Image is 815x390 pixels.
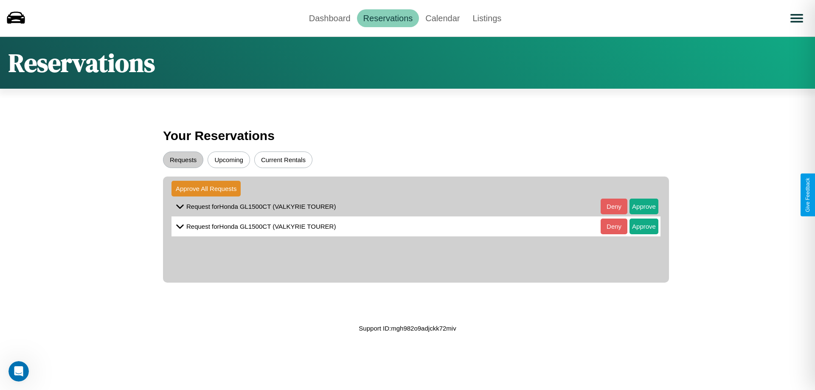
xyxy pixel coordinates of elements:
[163,152,203,168] button: Requests
[419,9,466,27] a: Calendar
[8,361,29,382] iframe: Intercom live chat
[466,9,508,27] a: Listings
[785,6,809,30] button: Open menu
[601,219,627,234] button: Deny
[186,221,336,232] p: Request for Honda GL1500CT (VALKYRIE TOURER)
[171,181,241,196] button: Approve All Requests
[630,199,658,214] button: Approve
[186,201,336,212] p: Request for Honda GL1500CT (VALKYRIE TOURER)
[359,323,456,334] p: Support ID: mgh982o9adjckk72miv
[254,152,312,168] button: Current Rentals
[805,178,811,212] div: Give Feedback
[357,9,419,27] a: Reservations
[601,199,627,214] button: Deny
[630,219,658,234] button: Approve
[303,9,357,27] a: Dashboard
[8,45,155,80] h1: Reservations
[163,124,652,147] h3: Your Reservations
[208,152,250,168] button: Upcoming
